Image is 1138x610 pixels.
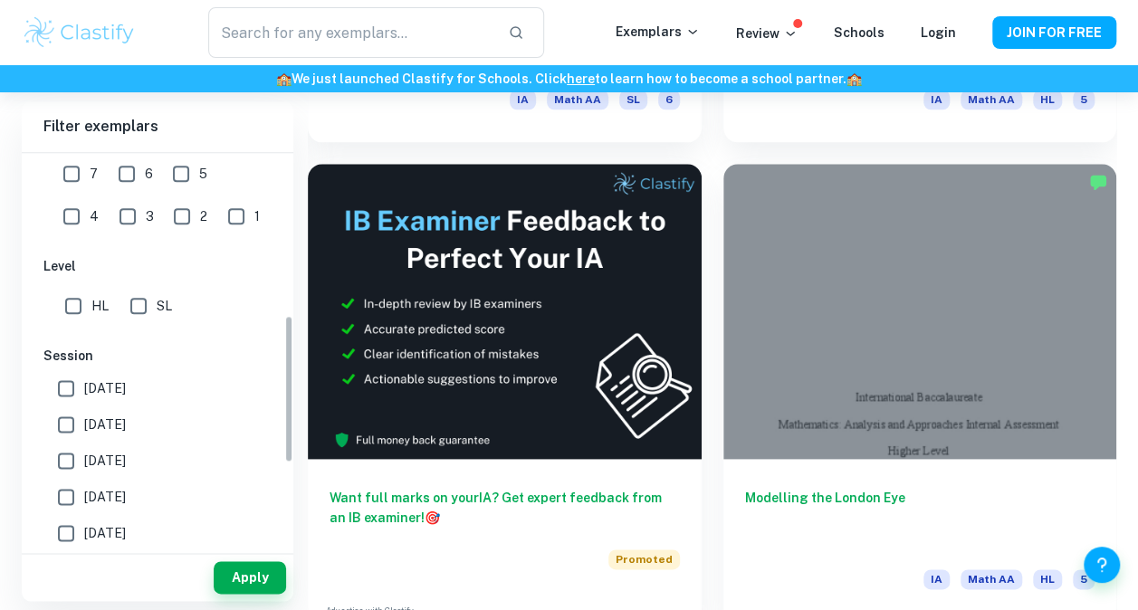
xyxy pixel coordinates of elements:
h6: Want full marks on your IA ? Get expert feedback from an IB examiner! [330,488,680,528]
span: Math AA [961,90,1022,110]
span: 5 [1073,90,1095,110]
button: JOIN FOR FREE [992,16,1116,49]
span: 3 [146,206,154,226]
img: Clastify logo [22,14,137,51]
span: SL [619,90,647,110]
p: Review [736,24,798,43]
span: HL [91,296,109,316]
button: Help and Feedback [1084,547,1120,583]
span: [DATE] [84,451,126,471]
img: Marked [1089,173,1107,191]
span: SL [157,296,172,316]
a: Login [921,25,956,40]
span: 5 [199,164,207,184]
span: [DATE] [84,487,126,507]
span: [DATE] [84,378,126,398]
span: IA [510,90,536,110]
input: Search for any exemplars... [208,7,492,58]
img: Thumbnail [308,164,702,459]
button: Apply [214,561,286,594]
a: here [567,71,595,86]
span: 🎯 [425,510,440,525]
span: [DATE] [84,415,126,434]
span: HL [1033,569,1062,589]
h6: Level [43,256,272,276]
span: 7 [90,164,98,184]
h6: Session [43,346,272,366]
span: 🏫 [276,71,292,86]
h6: Filter exemplars [22,101,293,152]
span: 6 [145,164,153,184]
span: 🏫 [846,71,862,86]
h6: We just launched Clastify for Schools. Click to learn how to become a school partner. [4,69,1134,89]
span: Math AA [547,90,608,110]
span: Math AA [961,569,1022,589]
span: 5 [1073,569,1095,589]
span: IA [923,569,950,589]
p: Exemplars [616,22,700,42]
span: 1 [254,206,260,226]
span: HL [1033,90,1062,110]
span: 2 [200,206,207,226]
h6: Modelling the London Eye [745,488,1095,548]
span: 6 [658,90,680,110]
span: [DATE] [84,523,126,543]
span: IA [923,90,950,110]
span: Promoted [608,549,680,569]
a: Schools [834,25,885,40]
span: 4 [90,206,99,226]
